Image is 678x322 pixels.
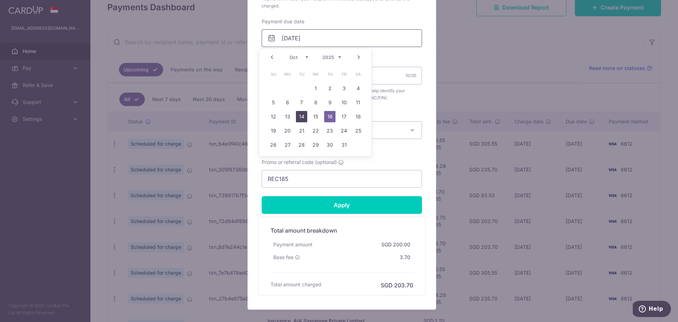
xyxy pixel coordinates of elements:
[282,69,293,80] span: Monday
[381,281,413,289] h6: SGD 203.70
[338,97,350,108] a: 10
[352,69,364,80] span: Saturday
[268,69,279,80] span: Sunday
[324,97,335,108] a: 9
[324,125,335,136] a: 23
[262,196,422,214] input: Apply
[282,111,293,122] a: 13
[397,251,413,264] div: 3.70
[296,97,307,108] a: 7
[270,238,315,251] div: Payment amount
[633,301,671,318] iframe: Opens a widget where you can find more information
[338,83,350,94] a: 3
[338,69,350,80] span: Friday
[338,139,350,151] a: 31
[324,111,335,122] a: 16
[352,111,364,122] a: 18
[268,139,279,151] a: 26
[310,97,321,108] a: 8
[282,97,293,108] a: 6
[273,254,293,261] span: Base fee
[268,97,279,108] a: 5
[324,83,335,94] a: 2
[405,72,416,79] div: 10/35
[310,83,321,94] a: 1
[282,139,293,151] a: 27
[352,125,364,136] a: 25
[310,69,321,80] span: Wednesday
[355,53,363,62] a: Next
[262,18,304,25] label: Payment due date
[296,125,307,136] a: 21
[268,111,279,122] a: 12
[270,281,321,288] h6: Total amount charged
[324,69,335,80] span: Thursday
[324,139,335,151] a: 30
[270,226,413,235] h5: Total amount breakdown
[268,125,279,136] a: 19
[310,139,321,151] a: 29
[310,111,321,122] a: 15
[338,111,350,122] a: 17
[352,83,364,94] a: 4
[352,97,364,108] a: 11
[296,69,307,80] span: Tuesday
[379,238,413,251] div: SGD 200.00
[268,53,276,62] a: Prev
[262,159,337,166] span: Promo or referral code (optional)
[338,125,350,136] a: 24
[310,125,321,136] a: 22
[296,111,307,122] a: 14
[262,29,422,47] input: DD / MM / YYYY
[282,125,293,136] a: 20
[296,139,307,151] a: 28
